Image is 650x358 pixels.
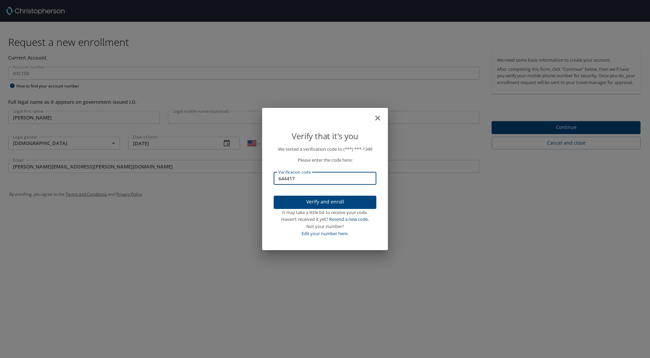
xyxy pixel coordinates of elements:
div: It may take a little bit to receive your code. [274,209,376,216]
p: Verify that it's you [274,130,376,143]
a: Resend a new code. [329,216,369,222]
span: Verify and enroll [279,198,371,206]
p: Please enter the code here: [274,157,376,164]
button: Verify and enroll [274,196,376,209]
p: We texted a verification code to (***) ***- 1349 [274,146,376,153]
div: Not your number? [274,223,376,230]
a: Edit your number here. [302,230,348,237]
div: Haven’t received it yet? [274,216,376,223]
button: close [377,111,385,119]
